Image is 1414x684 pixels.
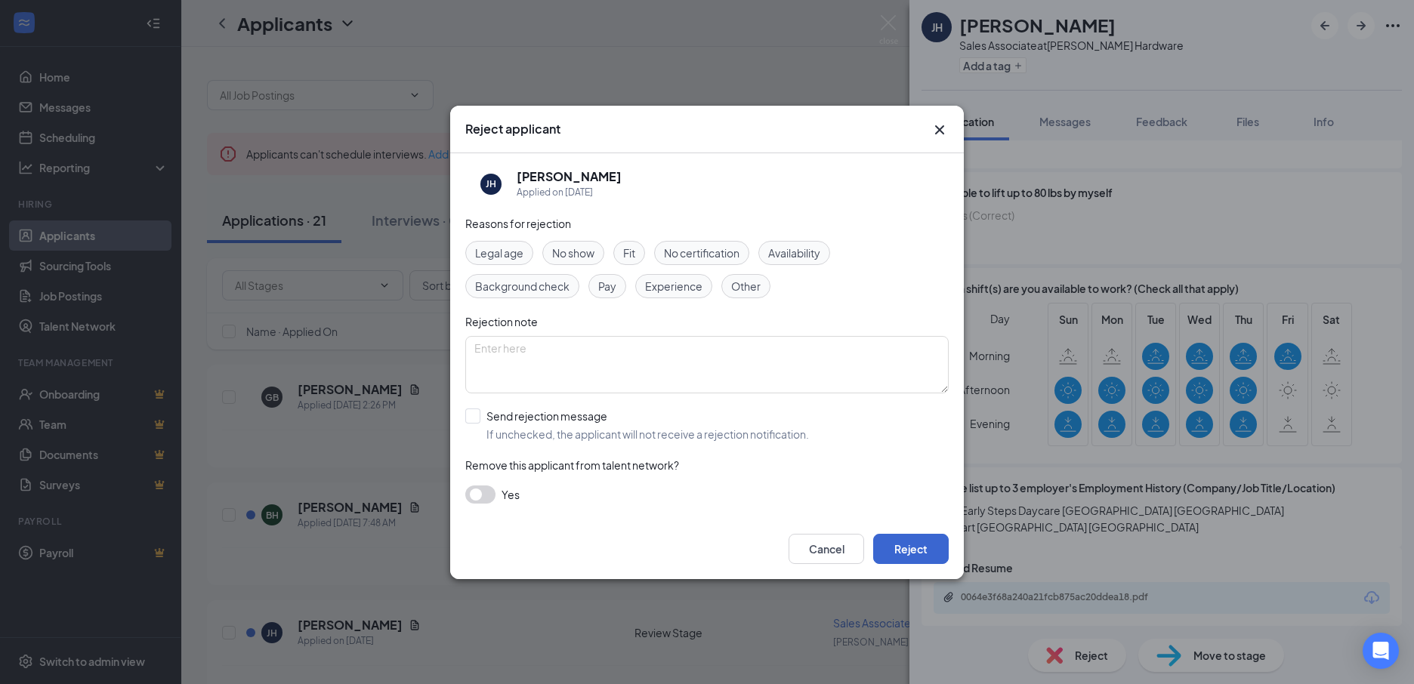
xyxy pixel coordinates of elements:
span: No certification [664,245,739,261]
span: Legal age [475,245,523,261]
div: Applied on [DATE] [517,185,622,200]
span: Experience [645,278,702,294]
h5: [PERSON_NAME] [517,168,622,185]
svg: Cross [931,121,949,139]
span: Rejection note [465,315,538,328]
span: Yes [502,485,520,504]
span: Other [731,278,761,294]
div: JH [486,177,496,190]
button: Close [931,121,949,139]
div: Open Intercom Messenger [1363,633,1399,669]
span: Pay [598,278,616,294]
span: Availability [768,245,820,261]
span: Fit [623,245,635,261]
span: Background check [475,278,570,294]
button: Reject [873,534,949,564]
span: No show [552,245,594,261]
span: Remove this applicant from talent network? [465,458,679,472]
h3: Reject applicant [465,121,560,137]
span: Reasons for rejection [465,217,571,230]
button: Cancel [789,534,864,564]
